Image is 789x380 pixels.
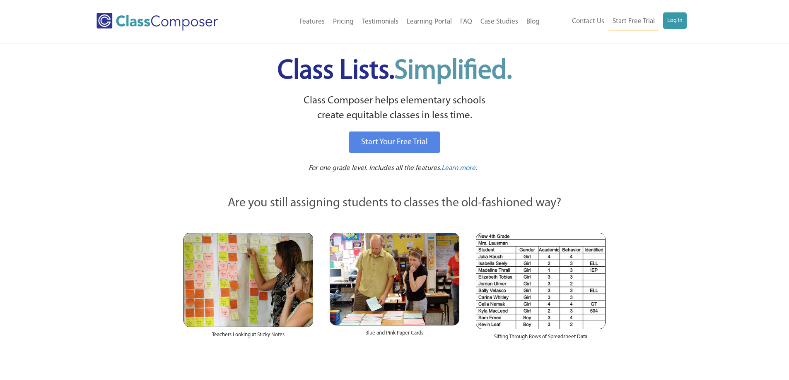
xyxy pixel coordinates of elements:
nav: Header Menu [252,13,544,31]
a: FAQ [456,13,476,31]
nav: Header Menu [544,12,687,31]
span: For one grade level. Includes all the features. [309,165,442,172]
a: Learn more. [442,163,477,174]
a: Features [295,13,329,31]
a: Log In [663,12,687,29]
a: Case Studies [476,13,522,31]
a: Learning Portal [403,13,456,31]
p: Class Composer helps elementary schools create equitable classes in less time. [182,93,607,124]
span: Class Lists. [277,58,512,85]
span: Simplified. [394,58,512,85]
a: Start Your Free Trial [349,131,440,153]
span: Learn more. [442,165,477,172]
div: Teachers Looking at Sticky Notes [183,327,313,347]
span: Start Your Free Trial [361,138,428,146]
img: Blue and Pink Paper Cards [330,233,459,325]
a: Testimonials [358,13,403,31]
img: Teachers Looking at Sticky Notes [183,233,313,327]
a: Start Free Trial [608,12,659,31]
img: Spreadsheets [476,233,606,329]
div: Sifting Through Rows of Spreadsheet Data [476,329,606,349]
a: Blog [522,13,544,31]
div: Blue and Pink Paper Cards [330,325,459,345]
a: Contact Us [568,12,608,31]
p: Are you still assigning students to classes the old-fashioned way? [183,194,606,213]
img: Class Composer [97,13,218,31]
a: Pricing [329,13,358,31]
